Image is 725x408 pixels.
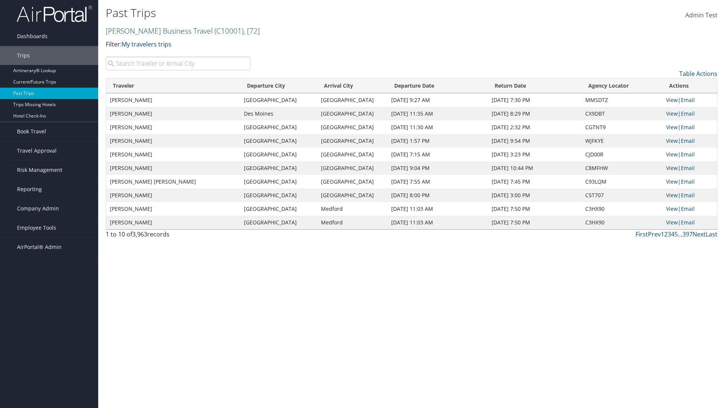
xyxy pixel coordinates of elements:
[317,216,387,229] td: Medford
[582,148,662,161] td: CJD00R
[317,134,387,148] td: [GEOGRAPHIC_DATA]
[317,161,387,175] td: [GEOGRAPHIC_DATA]
[706,230,717,238] a: Last
[666,178,678,185] a: View
[662,134,717,148] td: |
[17,161,62,179] span: Risk Management
[582,161,662,175] td: C8MFHW
[387,148,488,161] td: [DATE] 7:15 AM
[106,57,250,70] input: Search Traveler or Arrival City
[240,148,317,161] td: [GEOGRAPHIC_DATA]
[668,230,671,238] a: 3
[662,93,717,107] td: |
[648,230,661,238] a: Prev
[387,79,488,93] th: Departure Date: activate to sort column ascending
[666,205,678,212] a: View
[488,216,582,229] td: [DATE] 7:50 PM
[685,11,717,19] span: Admin Test
[681,137,695,144] a: Email
[662,121,717,134] td: |
[106,121,240,134] td: [PERSON_NAME]
[240,216,317,229] td: [GEOGRAPHIC_DATA]
[240,93,317,107] td: [GEOGRAPHIC_DATA]
[679,70,717,78] a: Table Actions
[666,137,678,144] a: View
[17,27,48,46] span: Dashboards
[681,192,695,199] a: Email
[387,161,488,175] td: [DATE] 9:04 PM
[582,175,662,189] td: C93LQM
[17,122,46,141] span: Book Travel
[636,230,648,238] a: First
[662,79,717,93] th: Actions
[488,121,582,134] td: [DATE] 2:32 PM
[17,238,62,257] span: AirPortal® Admin
[106,134,240,148] td: [PERSON_NAME]
[387,93,488,107] td: [DATE] 9:27 AM
[240,121,317,134] td: [GEOGRAPHIC_DATA]
[662,161,717,175] td: |
[387,216,488,229] td: [DATE] 11:03 AM
[17,218,56,237] span: Employee Tools
[317,107,387,121] td: [GEOGRAPHIC_DATA]
[240,202,317,216] td: [GEOGRAPHIC_DATA]
[17,5,92,23] img: airportal-logo.png
[244,26,260,36] span: , [ 72 ]
[678,230,682,238] span: …
[132,230,147,238] span: 3,963
[662,175,717,189] td: |
[681,178,695,185] a: Email
[582,107,662,121] td: CX9DBT
[693,230,706,238] a: Next
[582,216,662,229] td: C3HX90
[387,134,488,148] td: [DATE] 1:57 PM
[582,189,662,202] td: C5T707
[662,202,717,216] td: |
[106,148,240,161] td: [PERSON_NAME]
[662,148,717,161] td: |
[106,189,240,202] td: [PERSON_NAME]
[317,93,387,107] td: [GEOGRAPHIC_DATA]
[582,134,662,148] td: WJFKYE
[666,219,678,226] a: View
[666,96,678,104] a: View
[662,189,717,202] td: |
[240,175,317,189] td: [GEOGRAPHIC_DATA]
[662,107,717,121] td: |
[488,148,582,161] td: [DATE] 3:23 PM
[240,189,317,202] td: [GEOGRAPHIC_DATA]
[317,202,387,216] td: Medford
[664,230,668,238] a: 2
[488,175,582,189] td: [DATE] 7:45 PM
[488,202,582,216] td: [DATE] 7:50 PM
[666,192,678,199] a: View
[106,40,514,49] p: Filter:
[17,141,57,160] span: Travel Approval
[674,230,678,238] a: 5
[387,202,488,216] td: [DATE] 11:03 AM
[240,161,317,175] td: [GEOGRAPHIC_DATA]
[681,219,695,226] a: Email
[387,107,488,121] td: [DATE] 11:35 AM
[666,151,678,158] a: View
[106,5,514,21] h1: Past Trips
[240,107,317,121] td: Des Moines
[387,175,488,189] td: [DATE] 7:55 AM
[681,205,695,212] a: Email
[662,216,717,229] td: |
[17,199,59,218] span: Company Admin
[488,189,582,202] td: [DATE] 3:00 PM
[681,164,695,172] a: Email
[666,110,678,117] a: View
[106,93,240,107] td: [PERSON_NAME]
[240,79,317,93] th: Departure City: activate to sort column ascending
[488,93,582,107] td: [DATE] 7:30 PM
[666,124,678,131] a: View
[681,124,695,131] a: Email
[106,161,240,175] td: [PERSON_NAME]
[122,40,171,48] a: My travelers trips
[240,134,317,148] td: [GEOGRAPHIC_DATA]
[582,93,662,107] td: MMSDTZ
[488,134,582,148] td: [DATE] 9:54 PM
[106,79,240,93] th: Traveler: activate to sort column ascending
